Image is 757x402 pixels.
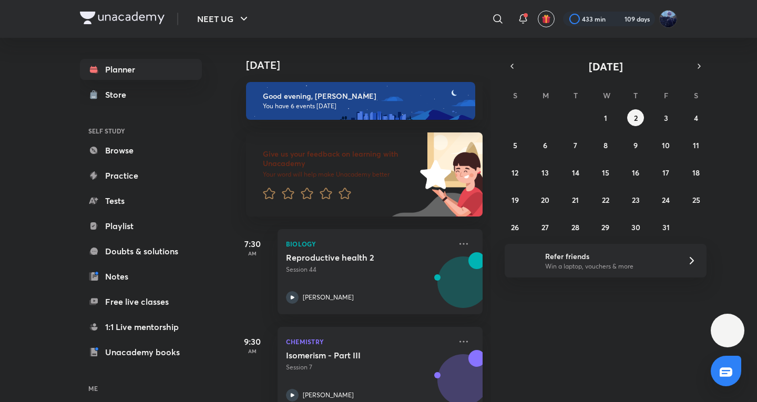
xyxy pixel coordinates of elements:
[507,219,524,235] button: October 26, 2025
[80,12,165,27] a: Company Logo
[231,238,273,250] h5: 7:30
[286,265,451,274] p: Session 44
[105,88,132,101] div: Store
[286,238,451,250] p: Biology
[662,195,670,205] abbr: October 24, 2025
[543,140,547,150] abbr: October 6, 2025
[634,113,638,123] abbr: October 2, 2025
[633,140,638,150] abbr: October 9, 2025
[541,14,551,24] img: avatar
[664,113,668,123] abbr: October 3, 2025
[519,59,692,74] button: [DATE]
[597,164,614,181] button: October 15, 2025
[572,168,579,178] abbr: October 14, 2025
[602,195,609,205] abbr: October 22, 2025
[80,215,202,236] a: Playlist
[512,168,518,178] abbr: October 12, 2025
[567,191,584,208] button: October 21, 2025
[658,164,674,181] button: October 17, 2025
[658,109,674,126] button: October 3, 2025
[694,113,698,123] abbr: October 4, 2025
[303,293,354,302] p: [PERSON_NAME]
[263,91,466,101] h6: Good evening, [PERSON_NAME]
[659,10,677,28] img: Kushagra Singh
[601,222,609,232] abbr: October 29, 2025
[688,191,704,208] button: October 25, 2025
[664,90,668,100] abbr: Friday
[246,59,493,71] h4: [DATE]
[80,266,202,287] a: Notes
[537,164,554,181] button: October 13, 2025
[567,219,584,235] button: October 28, 2025
[658,137,674,153] button: October 10, 2025
[231,335,273,348] h5: 9:30
[512,195,519,205] abbr: October 19, 2025
[286,363,451,372] p: Session 7
[694,90,698,100] abbr: Saturday
[537,137,554,153] button: October 6, 2025
[286,335,451,348] p: Chemistry
[603,140,608,150] abbr: October 8, 2025
[263,149,416,168] h6: Give us your feedback on learning with Unacademy
[662,168,669,178] abbr: October 17, 2025
[574,140,577,150] abbr: October 7, 2025
[80,241,202,262] a: Doubts & solutions
[597,137,614,153] button: October 8, 2025
[693,140,699,150] abbr: October 11, 2025
[627,191,644,208] button: October 23, 2025
[263,102,466,110] p: You have 6 events [DATE]
[567,137,584,153] button: October 7, 2025
[80,12,165,24] img: Company Logo
[513,140,517,150] abbr: October 5, 2025
[384,132,483,217] img: feedback_image
[541,222,549,232] abbr: October 27, 2025
[231,250,273,256] p: AM
[545,262,674,271] p: Win a laptop, vouchers & more
[633,90,638,100] abbr: Thursday
[537,191,554,208] button: October 20, 2025
[631,222,640,232] abbr: October 30, 2025
[511,222,519,232] abbr: October 26, 2025
[507,137,524,153] button: October 5, 2025
[286,252,417,263] h5: Reproductive health 2
[627,164,644,181] button: October 16, 2025
[567,164,584,181] button: October 14, 2025
[658,219,674,235] button: October 31, 2025
[537,219,554,235] button: October 27, 2025
[627,109,644,126] button: October 2, 2025
[80,140,202,161] a: Browse
[231,348,273,354] p: AM
[513,250,534,271] img: referral
[513,90,517,100] abbr: Sunday
[246,82,475,120] img: evening
[688,137,704,153] button: October 11, 2025
[597,109,614,126] button: October 1, 2025
[721,324,734,337] img: ttu
[603,90,610,100] abbr: Wednesday
[589,59,623,74] span: [DATE]
[632,168,639,178] abbr: October 16, 2025
[658,191,674,208] button: October 24, 2025
[80,190,202,211] a: Tests
[80,122,202,140] h6: SELF STUDY
[602,168,609,178] abbr: October 15, 2025
[597,191,614,208] button: October 22, 2025
[80,379,202,397] h6: ME
[80,59,202,80] a: Planner
[541,168,549,178] abbr: October 13, 2025
[80,342,202,363] a: Unacademy books
[80,291,202,312] a: Free live classes
[541,195,549,205] abbr: October 20, 2025
[303,390,354,400] p: [PERSON_NAME]
[688,109,704,126] button: October 4, 2025
[612,14,622,24] img: streak
[80,84,202,105] a: Store
[692,168,700,178] abbr: October 18, 2025
[571,222,579,232] abbr: October 28, 2025
[80,165,202,186] a: Practice
[80,316,202,337] a: 1:1 Live mentorship
[574,90,578,100] abbr: Tuesday
[632,195,640,205] abbr: October 23, 2025
[597,219,614,235] button: October 29, 2025
[662,222,670,232] abbr: October 31, 2025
